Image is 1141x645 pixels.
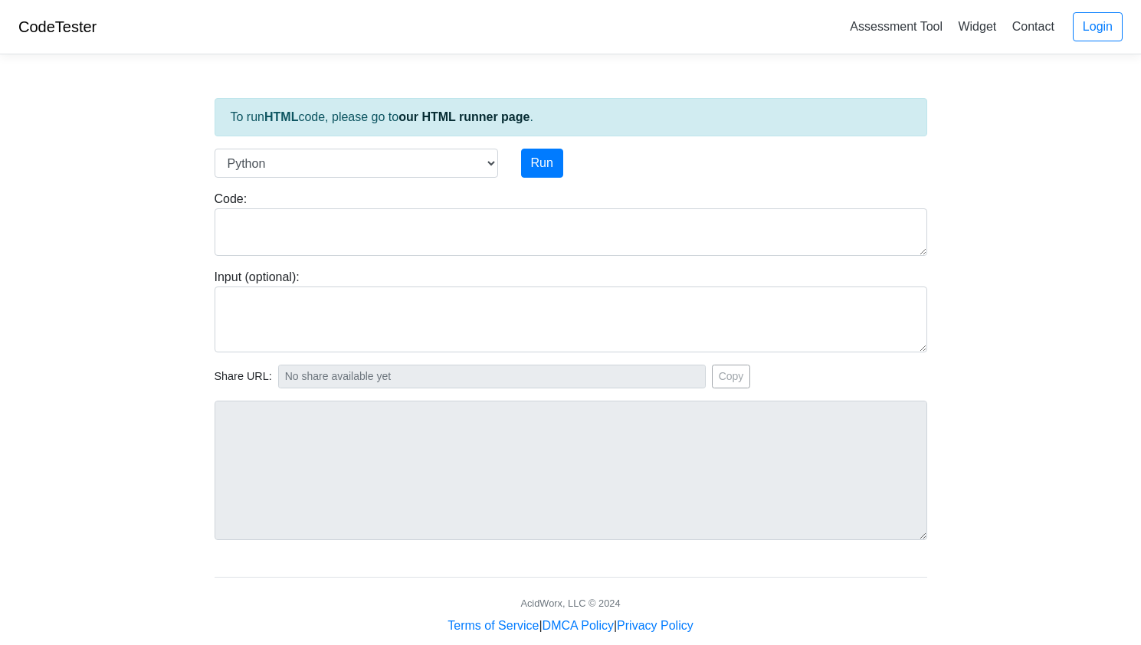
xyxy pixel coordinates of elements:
[398,110,530,123] a: our HTML runner page
[952,14,1002,39] a: Widget
[215,368,272,385] span: Share URL:
[448,619,539,632] a: Terms of Service
[18,18,97,35] a: CodeTester
[215,98,927,136] div: To run code, please go to .
[521,149,563,178] button: Run
[203,268,939,352] div: Input (optional):
[1006,14,1061,39] a: Contact
[617,619,693,632] a: Privacy Policy
[278,365,706,388] input: No share available yet
[844,14,949,39] a: Assessment Tool
[1073,12,1123,41] a: Login
[543,619,614,632] a: DMCA Policy
[712,365,751,388] button: Copy
[520,596,620,611] div: AcidWorx, LLC © 2024
[264,110,298,123] strong: HTML
[448,617,693,635] div: | |
[203,190,939,256] div: Code:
